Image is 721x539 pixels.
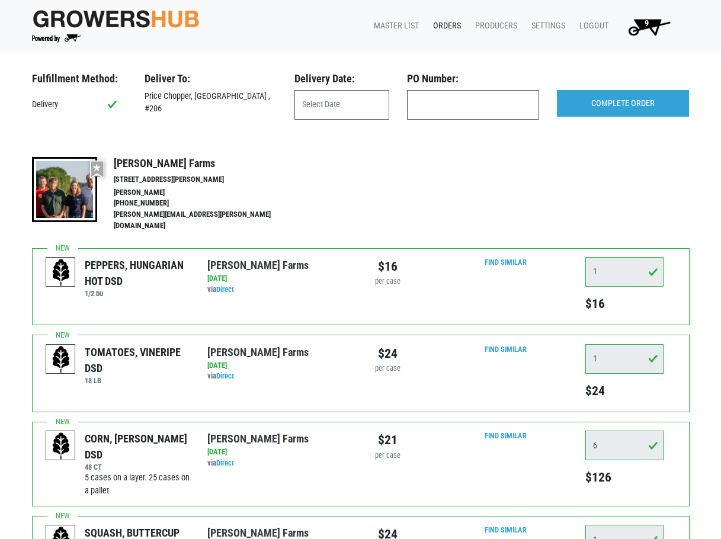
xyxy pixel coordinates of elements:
div: per case [370,276,406,287]
div: via [207,284,351,296]
div: TOMATOES, VINERIPE DSD [85,344,190,376]
div: $24 [370,344,406,363]
div: [DATE] [207,360,351,371]
input: COMPLETE ORDER [557,90,689,117]
a: [PERSON_NAME] Farms [207,527,309,539]
a: Direct [216,285,234,294]
h5: $16 [585,296,664,312]
img: thumbnail-8a08f3346781c529aa742b86dead986c.jpg [32,157,97,222]
div: $16 [370,257,406,276]
h3: Delivery Date: [294,72,389,85]
a: Orders [424,15,466,37]
h6: 48 CT [85,463,190,471]
div: Price Chopper, [GEOGRAPHIC_DATA] , #206 [136,90,286,115]
h3: Fulfillment Method: [32,72,127,85]
li: [PERSON_NAME][EMAIL_ADDRESS][PERSON_NAME][DOMAIN_NAME] [114,209,296,232]
div: per case [370,450,406,461]
div: per case [370,363,406,374]
h5: $24 [585,383,664,399]
a: Master List [364,15,424,37]
input: Qty [585,257,664,287]
a: 9 [613,15,680,38]
h5: $126 [585,470,664,485]
li: [PERSON_NAME] [114,187,296,198]
img: placeholder-variety-43d6402dacf2d531de610a020419775a.svg [46,431,76,461]
img: Cart [623,15,675,38]
li: [STREET_ADDRESS][PERSON_NAME] [114,174,296,185]
img: original-fc7597fdc6adbb9d0e2ae620e786d1a2.jpg [32,8,200,30]
div: [DATE] [207,273,351,284]
img: Powered by Big Wheelbarrow [32,34,81,43]
span: 5 cases on a layer. 25 cases on a pallet [85,473,190,496]
a: Settings [522,15,570,37]
a: [PERSON_NAME] Farms [207,432,309,445]
div: via [207,371,351,382]
a: Direct [216,371,234,380]
a: [PERSON_NAME] Farms [207,259,309,271]
h4: [PERSON_NAME] Farms [114,157,296,170]
input: Select Date [294,90,389,120]
a: Logout [570,15,613,37]
div: PEPPERS, HUNGARIAN HOT DSD [85,257,190,289]
img: placeholder-variety-43d6402dacf2d531de610a020419775a.svg [46,258,76,287]
h6: 1/2 bu [85,289,190,298]
img: placeholder-variety-43d6402dacf2d531de610a020419775a.svg [46,345,76,374]
a: Find Similar [485,345,527,354]
input: Qty [585,431,664,460]
input: Qty [585,344,664,374]
a: Producers [466,15,522,37]
div: $21 [370,431,406,450]
h6: 18 LB [85,376,190,385]
li: [PHONE_NUMBER] [114,198,296,209]
a: Find Similar [485,525,527,534]
h3: Deliver To: [145,72,277,85]
a: Find Similar [485,258,527,267]
span: 9 [645,18,649,28]
h3: PO Number: [407,72,539,85]
a: Find Similar [485,431,527,440]
div: CORN, [PERSON_NAME] DSD [85,431,190,463]
a: [PERSON_NAME] Farms [207,346,309,358]
div: [DATE] [207,447,351,458]
div: via [207,458,351,469]
a: Direct [216,458,234,467]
